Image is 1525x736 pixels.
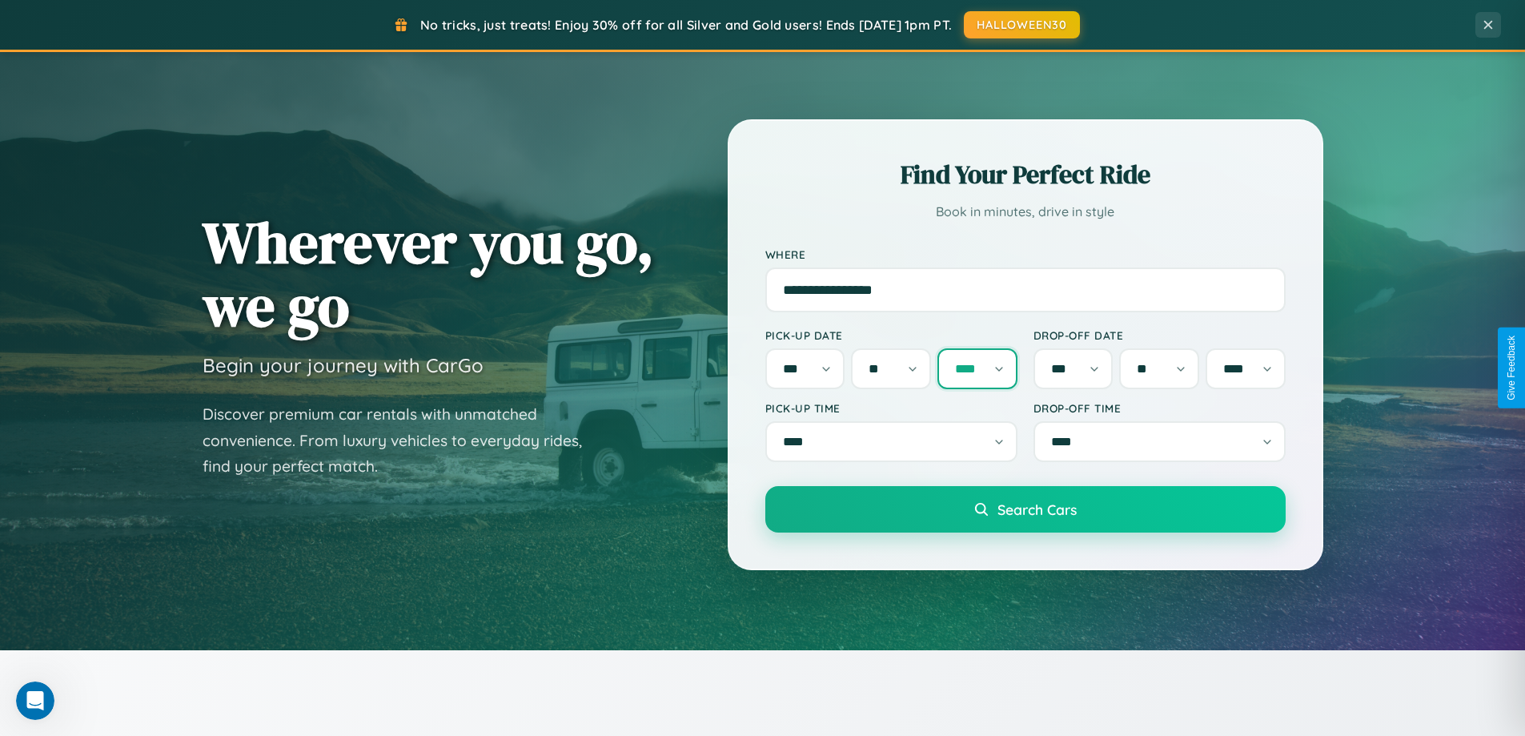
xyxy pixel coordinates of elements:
[16,682,54,720] iframe: Intercom live chat
[765,200,1286,223] p: Book in minutes, drive in style
[1033,328,1286,342] label: Drop-off Date
[765,401,1017,415] label: Pick-up Time
[765,157,1286,192] h2: Find Your Perfect Ride
[765,247,1286,261] label: Where
[765,328,1017,342] label: Pick-up Date
[765,486,1286,533] button: Search Cars
[1033,401,1286,415] label: Drop-off Time
[203,401,603,480] p: Discover premium car rentals with unmatched convenience. From luxury vehicles to everyday rides, ...
[1506,336,1517,400] div: Give Feedback
[964,11,1080,38] button: HALLOWEEN30
[203,353,484,377] h3: Begin your journey with CarGo
[203,211,654,337] h1: Wherever you go, we go
[997,501,1077,518] span: Search Cars
[420,17,952,33] span: No tricks, just treats! Enjoy 30% off for all Silver and Gold users! Ends [DATE] 1pm PT.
